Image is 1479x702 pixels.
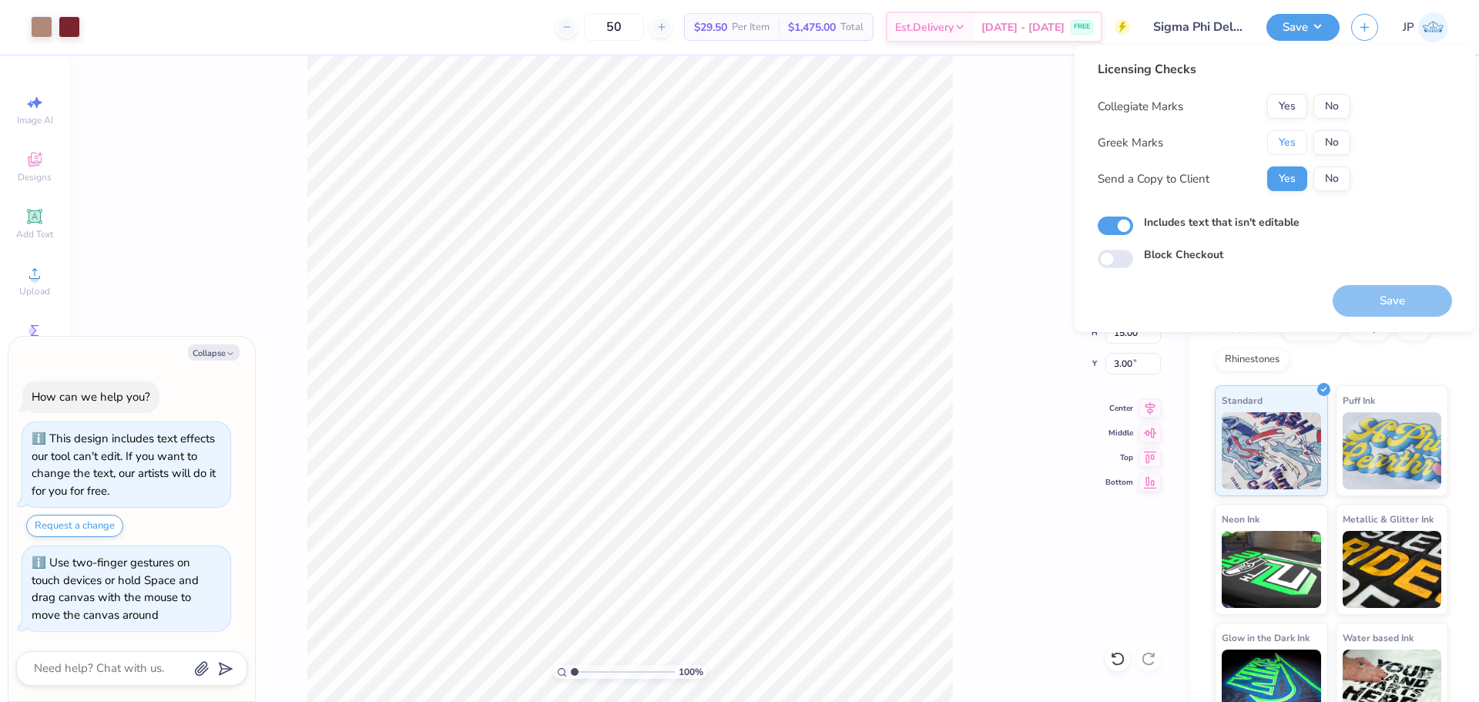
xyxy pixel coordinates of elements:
[19,285,50,297] span: Upload
[1266,14,1340,41] button: Save
[1343,531,1442,608] img: Metallic & Glitter Ink
[1343,392,1375,408] span: Puff Ink
[679,665,703,679] span: 100 %
[1142,12,1255,42] input: Untitled Design
[1313,166,1350,191] button: No
[732,19,770,35] span: Per Item
[788,19,836,35] span: $1,475.00
[1403,12,1448,42] a: JP
[1222,392,1263,408] span: Standard
[1098,170,1209,188] div: Send a Copy to Client
[1222,630,1310,646] span: Glow in the Dark Ink
[1222,412,1321,489] img: Standard
[32,389,150,405] div: How can we help you?
[1105,477,1133,488] span: Bottom
[584,13,644,41] input: – –
[1418,12,1448,42] img: John Paul Torres
[1267,130,1307,155] button: Yes
[981,19,1065,35] span: [DATE] - [DATE]
[1343,412,1442,489] img: Puff Ink
[32,555,199,623] div: Use two-finger gestures on touch devices or hold Space and drag canvas with the mouse to move the...
[1144,247,1223,263] label: Block Checkout
[26,515,123,537] button: Request a change
[1098,60,1350,79] div: Licensing Checks
[17,114,53,126] span: Image AI
[1144,214,1300,230] label: Includes text that isn't editable
[32,431,216,499] div: This design includes text effects our tool can't edit. If you want to change the text, our artist...
[1105,403,1133,414] span: Center
[840,19,864,35] span: Total
[16,228,53,240] span: Add Text
[188,344,240,361] button: Collapse
[1267,94,1307,119] button: Yes
[1403,18,1414,36] span: JP
[1098,98,1183,116] div: Collegiate Marks
[1313,94,1350,119] button: No
[1343,630,1414,646] span: Water based Ink
[1222,531,1321,608] img: Neon Ink
[1343,511,1434,527] span: Metallic & Glitter Ink
[694,19,727,35] span: $29.50
[1267,166,1307,191] button: Yes
[18,171,52,183] span: Designs
[1215,348,1290,371] div: Rhinestones
[1105,452,1133,463] span: Top
[1313,130,1350,155] button: No
[1222,511,1259,527] span: Neon Ink
[1105,428,1133,438] span: Middle
[1098,134,1163,152] div: Greek Marks
[1074,22,1090,32] span: FREE
[895,19,954,35] span: Est. Delivery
